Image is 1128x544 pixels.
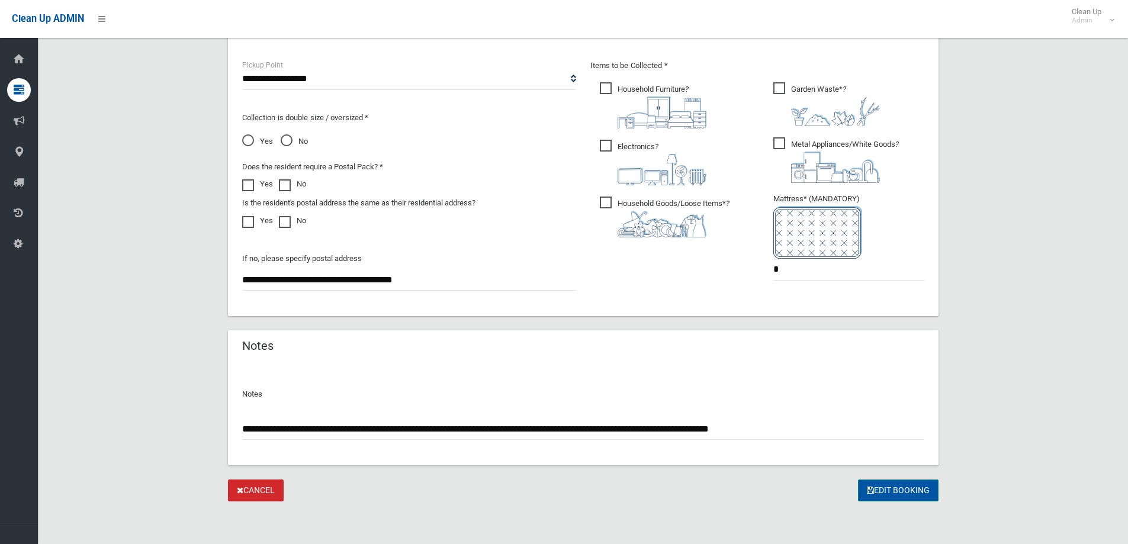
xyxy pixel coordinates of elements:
[242,160,383,174] label: Does the resident require a Postal Pack? *
[858,479,939,501] button: Edit Booking
[618,211,706,237] img: b13cc3517677393f34c0a387616ef184.png
[242,214,273,228] label: Yes
[281,134,308,149] span: No
[618,85,706,128] i: ?
[600,140,706,185] span: Electronics
[1072,16,1101,25] small: Admin
[1066,7,1113,25] span: Clean Up
[618,142,706,185] i: ?
[773,194,924,259] span: Mattress* (MANDATORY)
[242,134,273,149] span: Yes
[228,334,288,358] header: Notes
[242,387,924,401] p: Notes
[773,206,862,259] img: e7408bece873d2c1783593a074e5cb2f.png
[618,154,706,185] img: 394712a680b73dbc3d2a6a3a7ffe5a07.png
[242,252,362,266] label: If no, please specify postal address
[791,85,880,126] i: ?
[242,111,576,125] p: Collection is double size / oversized *
[242,177,273,191] label: Yes
[791,140,899,183] i: ?
[791,152,880,183] img: 36c1b0289cb1767239cdd3de9e694f19.png
[791,96,880,126] img: 4fd8a5c772b2c999c83690221e5242e0.png
[242,196,475,210] label: Is the resident's postal address the same as their residential address?
[773,82,880,126] span: Garden Waste*
[12,13,84,24] span: Clean Up ADMIN
[228,479,284,501] a: Cancel
[773,137,899,183] span: Metal Appliances/White Goods
[279,177,306,191] label: No
[600,82,706,128] span: Household Furniture
[279,214,306,228] label: No
[590,59,924,73] p: Items to be Collected *
[618,96,706,128] img: aa9efdbe659d29b613fca23ba79d85cb.png
[618,199,729,237] i: ?
[600,197,729,237] span: Household Goods/Loose Items*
